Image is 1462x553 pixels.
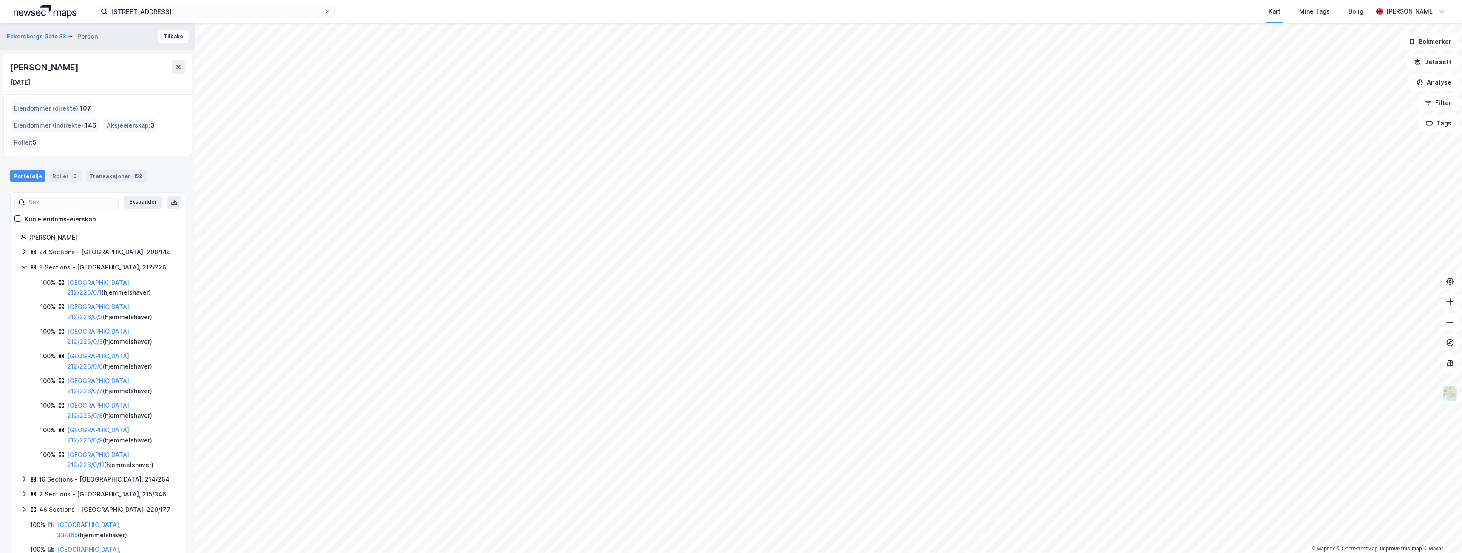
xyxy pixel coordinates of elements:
[39,474,170,485] div: 16 Sections - [GEOGRAPHIC_DATA], 214/264
[11,102,94,115] div: Eiendommer (direkte) :
[67,302,175,322] div: ( hjemmelshaver )
[67,351,175,372] div: ( hjemmelshaver )
[108,5,324,18] input: Søk på adresse, matrikkel, gårdeiere, leietakere eller personer
[49,170,82,182] div: Roller
[67,303,131,320] a: [GEOGRAPHIC_DATA], 212/226/0/2
[67,451,131,468] a: [GEOGRAPHIC_DATA], 212/226/0/11
[67,278,175,298] div: ( hjemmelshaver )
[1401,33,1459,50] button: Bokmerker
[39,247,171,257] div: 24 Sections - [GEOGRAPHIC_DATA], 208/148
[40,278,56,288] div: 100%
[7,32,68,41] button: Eckersbergs Gate 33
[67,400,175,421] div: ( hjemmelshaver )
[29,233,175,243] div: [PERSON_NAME]
[1407,54,1459,71] button: Datasett
[40,400,56,411] div: 100%
[40,302,56,312] div: 100%
[67,426,131,444] a: [GEOGRAPHIC_DATA], 212/226/0/9
[1312,546,1335,552] a: Mapbox
[103,119,158,132] div: Aksjeeierskap :
[1386,6,1435,17] div: [PERSON_NAME]
[67,450,175,470] div: ( hjemmelshaver )
[40,326,56,337] div: 100%
[57,520,175,540] div: ( hjemmelshaver )
[40,376,56,386] div: 100%
[30,520,45,530] div: 100%
[1419,512,1462,553] iframe: Chat Widget
[67,425,175,445] div: ( hjemmelshaver )
[86,170,147,182] div: Transaksjoner
[40,351,56,361] div: 100%
[10,77,30,88] div: [DATE]
[1269,6,1281,17] div: Kart
[1442,386,1458,402] img: Z
[40,425,56,435] div: 100%
[39,262,166,272] div: 8 Sections - [GEOGRAPHIC_DATA], 212/226
[132,172,144,180] div: 152
[11,119,100,132] div: Eiendommer (Indirekte) :
[14,5,76,18] img: logo.a4113a55bc3d86da70a041830d287a7e.svg
[1419,512,1462,553] div: Kontrollprogram for chat
[67,376,175,396] div: ( hjemmelshaver )
[124,196,162,209] button: Ekspander
[10,170,45,182] div: Portefølje
[39,489,166,499] div: 2 Sections - [GEOGRAPHIC_DATA], 215/346
[85,120,96,130] span: 146
[67,402,131,419] a: [GEOGRAPHIC_DATA], 212/226/0/8
[1418,94,1459,111] button: Filter
[150,120,155,130] span: 3
[11,136,40,149] div: Roller :
[67,377,131,394] a: [GEOGRAPHIC_DATA], 212/226/0/7
[1380,546,1422,552] a: Improve this map
[67,328,131,345] a: [GEOGRAPHIC_DATA], 212/226/0/3
[80,103,91,113] span: 107
[67,279,131,296] a: [GEOGRAPHIC_DATA], 212/226/0/1
[25,196,118,209] input: Søk
[1299,6,1330,17] div: Mine Tags
[1337,546,1378,552] a: OpenStreetMap
[40,450,56,460] div: 100%
[25,214,96,224] div: Kun eiendoms-eierskap
[39,505,170,515] div: 46 Sections - [GEOGRAPHIC_DATA], 229/177
[1409,74,1459,91] button: Analyse
[10,60,80,74] div: [PERSON_NAME]
[1419,115,1459,132] button: Tags
[77,31,98,42] div: Person
[1349,6,1363,17] div: Bolig
[67,326,175,347] div: ( hjemmelshaver )
[67,352,131,370] a: [GEOGRAPHIC_DATA], 212/226/0/6
[71,172,79,180] div: 5
[158,30,189,43] button: Tilbake
[33,137,37,147] span: 5
[57,521,121,539] a: [GEOGRAPHIC_DATA], 33/865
